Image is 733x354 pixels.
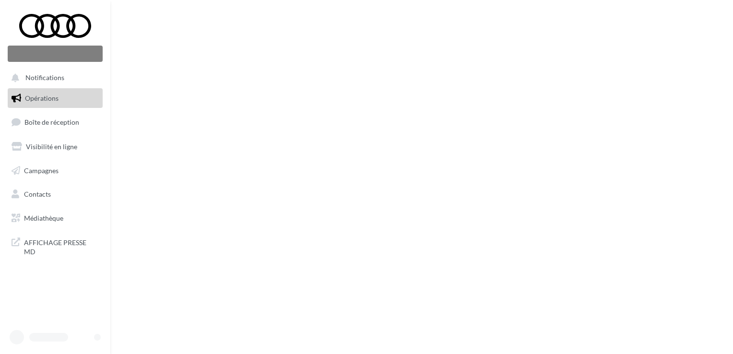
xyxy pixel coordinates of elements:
a: Opérations [6,88,105,108]
span: Contacts [24,190,51,198]
a: AFFICHAGE PRESSE MD [6,232,105,260]
span: Boîte de réception [24,118,79,126]
a: Visibilité en ligne [6,137,105,157]
span: Campagnes [24,166,59,174]
span: Médiathèque [24,214,63,222]
span: Visibilité en ligne [26,142,77,151]
a: Contacts [6,184,105,204]
span: AFFICHAGE PRESSE MD [24,236,99,257]
a: Médiathèque [6,208,105,228]
a: Boîte de réception [6,112,105,132]
div: Nouvelle campagne [8,46,103,62]
span: Notifications [25,74,64,82]
span: Opérations [25,94,59,102]
a: Campagnes [6,161,105,181]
